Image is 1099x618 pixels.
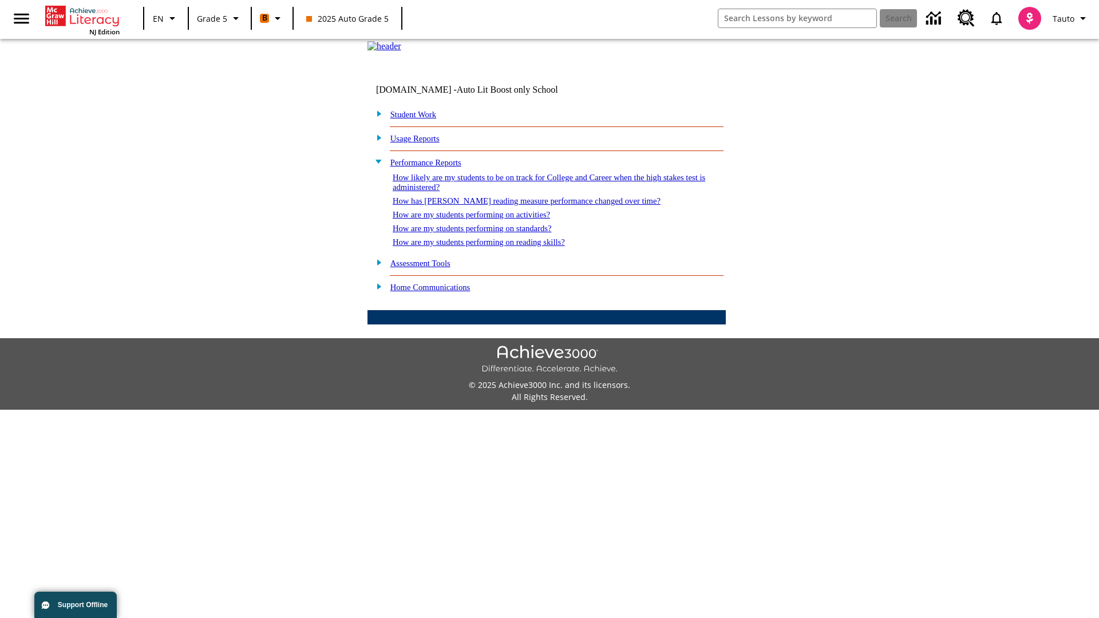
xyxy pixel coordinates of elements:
span: Support Offline [58,601,108,609]
a: Assessment Tools [390,259,450,268]
a: How are my students performing on standards? [393,224,552,233]
img: header [367,41,401,51]
span: B [262,11,267,25]
a: How likely are my students to be on track for College and Career when the high stakes test is adm... [393,173,705,192]
a: How has [PERSON_NAME] reading measure performance changed over time? [393,196,661,205]
input: search field [718,9,876,27]
span: Tauto [1053,13,1074,25]
button: Select a new avatar [1011,3,1048,33]
a: Performance Reports [390,158,461,167]
button: Profile/Settings [1048,8,1094,29]
img: minus.gif [370,156,382,167]
img: avatar image [1018,7,1041,30]
img: plus.gif [370,108,382,118]
button: Boost Class color is orange. Change class color [255,8,289,29]
a: Resource Center, Will open in new tab [951,3,982,34]
span: Grade 5 [197,13,227,25]
img: plus.gif [370,132,382,142]
div: Home [45,3,120,36]
button: Support Offline [34,592,117,618]
a: How are my students performing on activities? [393,210,550,219]
img: plus.gif [370,257,382,267]
button: Grade: Grade 5, Select a grade [192,8,247,29]
a: How are my students performing on reading skills? [393,237,565,247]
a: Student Work [390,110,436,119]
span: NJ Edition [89,27,120,36]
span: 2025 Auto Grade 5 [306,13,389,25]
a: Home Communications [390,283,471,292]
img: plus.gif [370,281,382,291]
button: Open side menu [5,2,38,35]
img: Achieve3000 Differentiate Accelerate Achieve [481,345,618,374]
button: Language: EN, Select a language [148,8,184,29]
a: Notifications [982,3,1011,33]
nobr: Auto Lit Boost only School [457,85,558,94]
a: Usage Reports [390,134,440,143]
span: EN [153,13,164,25]
td: [DOMAIN_NAME] - [376,85,587,95]
a: Data Center [919,3,951,34]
